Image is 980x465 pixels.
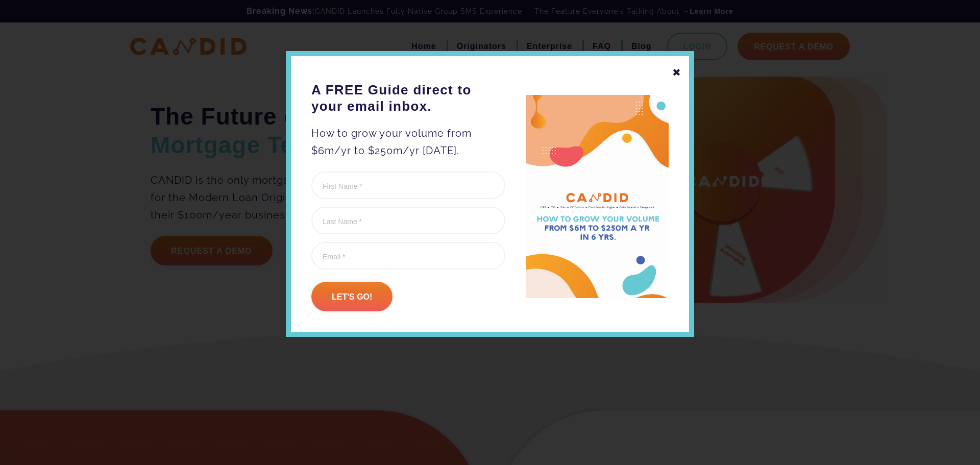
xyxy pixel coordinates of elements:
[311,242,505,270] input: Email *
[672,64,681,81] div: ✖
[311,125,505,159] p: How to grow your volume from $6m/yr to $250m/yr [DATE].
[311,207,505,234] input: Last Name *
[311,172,505,199] input: First Name *
[526,95,669,299] img: A FREE Guide direct to your email inbox.
[311,82,505,114] h3: A FREE Guide direct to your email inbox.
[311,282,393,311] input: Let's go!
